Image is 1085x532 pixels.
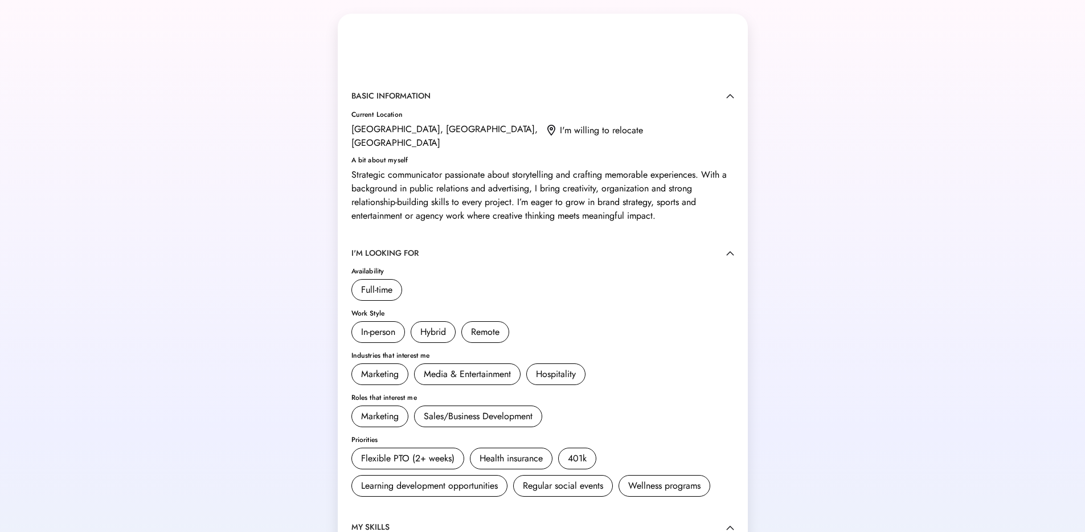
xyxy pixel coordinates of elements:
div: Regular social events [523,479,603,493]
div: Current Location [351,111,538,118]
div: Roles that interest me [351,394,734,401]
img: yH5BAEAAAAALAAAAAABAAEAAAIBRAA7 [727,45,734,55]
div: Flexible PTO (2+ weeks) [361,452,455,465]
div: I'm willing to relocate [560,124,643,137]
div: Hybrid [420,325,446,339]
div: 401k [568,452,587,465]
div: Industries that interest me [351,352,734,359]
div: Marketing [361,367,399,381]
div: Availability [351,268,734,275]
div: Sales/Business Development [424,410,533,423]
img: caret-up.svg [726,93,734,99]
div: Learning development opportunities [361,479,498,493]
div: Hospitality [536,367,576,381]
div: In-person [361,325,395,339]
div: I'M LOOKING FOR [351,248,419,259]
img: location.svg [547,125,555,136]
div: Health insurance [480,452,543,465]
div: Priorities [351,436,734,443]
div: Media & Entertainment [424,367,511,381]
img: yH5BAEAAAAALAAAAAABAAEAAAIBRAA7 [351,27,397,72]
img: caret-up.svg [726,525,734,530]
div: Work Style [351,310,734,317]
div: [GEOGRAPHIC_DATA], [GEOGRAPHIC_DATA], [GEOGRAPHIC_DATA] [351,122,538,150]
div: Strategic communicator passionate about storytelling and crafting memorable experiences. With a b... [351,168,734,223]
div: BASIC INFORMATION [351,91,431,102]
div: Marketing [361,410,399,423]
div: A bit about myself [351,157,734,163]
div: Full-time [361,283,392,297]
img: caret-up.svg [726,251,734,256]
div: Wellness programs [628,479,701,493]
div: Remote [471,325,499,339]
